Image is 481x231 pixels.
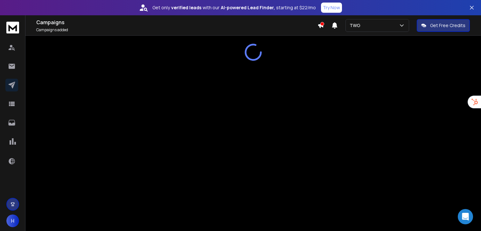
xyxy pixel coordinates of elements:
button: H [6,214,19,227]
button: Try Now [321,3,342,13]
p: Get Free Credits [430,22,465,29]
strong: AI-powered Lead Finder, [221,4,275,11]
div: Open Intercom Messenger [458,209,473,224]
h1: Campaigns [36,18,317,26]
img: logo [6,22,19,33]
p: Campaigns added [36,27,317,32]
p: Get only with our starting at $22/mo [152,4,316,11]
p: TWG [350,22,363,29]
strong: verified leads [171,4,201,11]
button: Get Free Credits [417,19,470,32]
p: Try Now [323,4,340,11]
